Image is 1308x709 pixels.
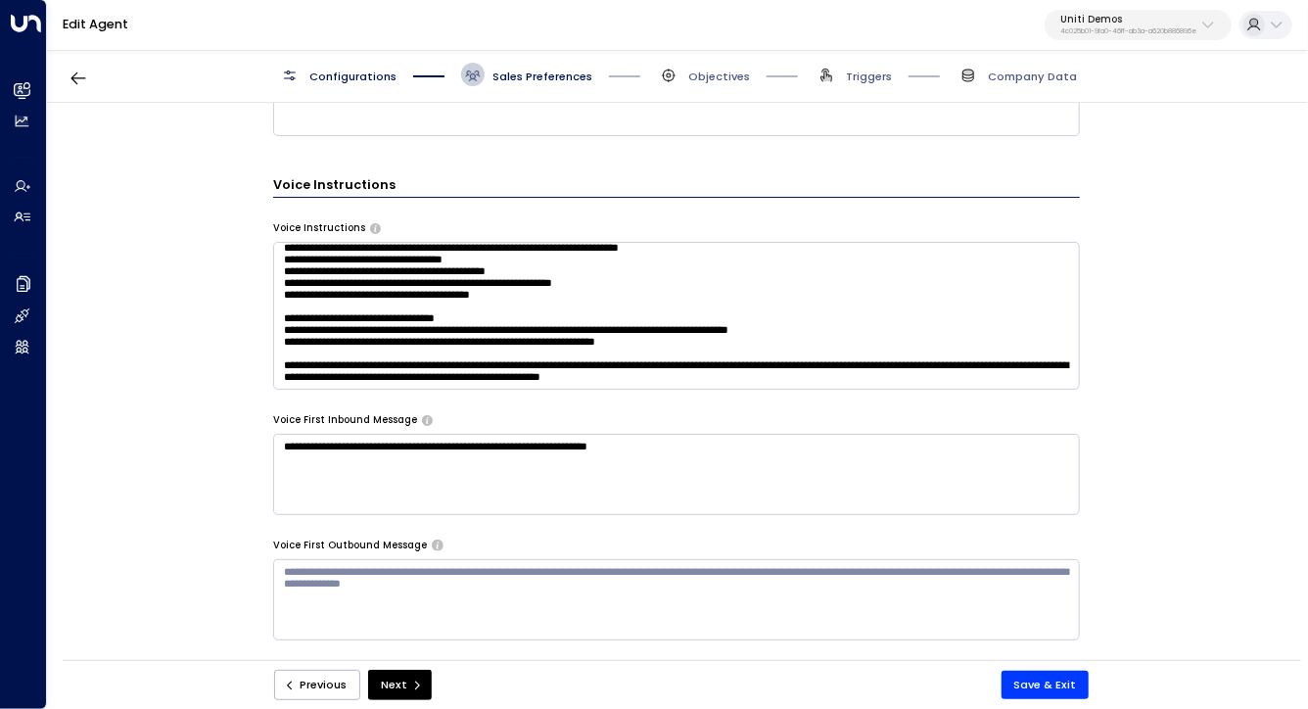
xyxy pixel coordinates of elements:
[273,175,1080,198] h3: Voice Instructions
[1002,671,1090,699] button: Save & Exit
[274,670,360,700] button: Previous
[1060,27,1196,35] p: 4c025b01-9fa0-46ff-ab3a-a620b886896e
[432,540,443,549] button: The opening message when making outbound calls. Use placeholders: [Lead Name], [Copilot Name], [C...
[273,539,427,552] label: Voice First Outbound Message
[63,16,128,32] a: Edit Agent
[273,221,365,235] label: Voice Instructions
[309,69,397,84] span: Configurations
[988,69,1077,84] span: Company Data
[368,670,432,700] button: Next
[492,69,592,84] span: Sales Preferences
[273,413,417,427] label: Voice First Inbound Message
[1045,10,1232,41] button: Uniti Demos4c025b01-9fa0-46ff-ab3a-a620b886896e
[846,69,892,84] span: Triggers
[688,69,750,84] span: Objectives
[370,223,381,233] button: Provide specific instructions for phone conversations, such as tone, pacing, information to empha...
[1060,14,1196,25] p: Uniti Demos
[422,415,433,425] button: The opening message when answering incoming calls. Use placeholders: [Lead Name], [Copilot Name],...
